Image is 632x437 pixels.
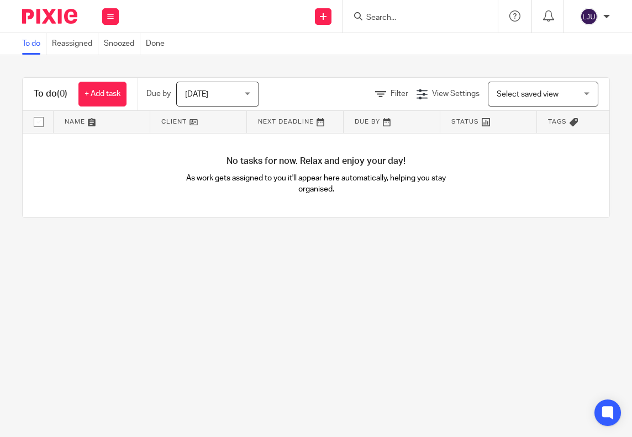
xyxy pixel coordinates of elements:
p: Due by [146,88,171,99]
span: Select saved view [497,90,559,98]
p: As work gets assigned to you it'll appear here automatically, helping you stay organised. [170,173,463,195]
span: Filter [391,90,408,98]
input: Search [365,13,465,23]
img: Pixie [22,9,77,24]
span: Tags [548,119,567,125]
a: Done [146,33,170,55]
img: svg%3E [580,8,598,25]
span: [DATE] [185,90,208,98]
a: Snoozed [104,33,140,55]
a: + Add task [78,82,127,106]
a: To do [22,33,46,55]
h4: No tasks for now. Relax and enjoy your day! [23,156,609,167]
span: (0) [57,89,67,98]
h1: To do [34,88,67,100]
span: View Settings [432,90,480,98]
a: Reassigned [52,33,98,55]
